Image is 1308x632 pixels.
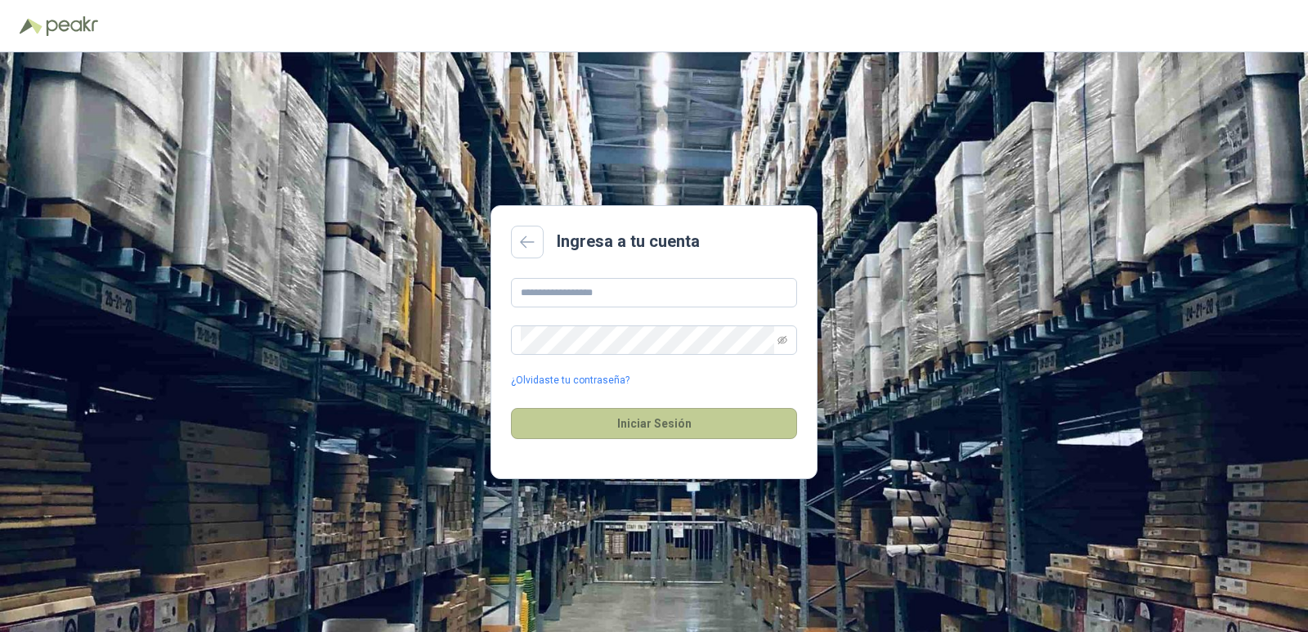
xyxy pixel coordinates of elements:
[777,335,787,345] span: eye-invisible
[511,408,797,439] button: Iniciar Sesión
[20,18,43,34] img: Logo
[46,16,98,36] img: Peakr
[557,229,700,254] h2: Ingresa a tu cuenta
[511,373,629,388] a: ¿Olvidaste tu contraseña?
